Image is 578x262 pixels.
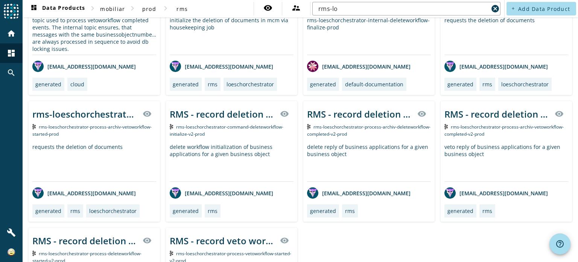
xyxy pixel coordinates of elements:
[32,61,136,72] div: [EMAIL_ADDRESS][DOMAIN_NAME]
[345,207,355,215] div: rms
[170,61,273,72] div: [EMAIL_ADDRESS][DOMAIN_NAME]
[100,5,125,12] span: mobiliar
[208,207,218,215] div: rms
[32,143,156,181] div: requests the deletion of documents
[170,187,273,199] div: [EMAIL_ADDRESS][DOMAIN_NAME]
[263,3,272,12] mat-icon: visibility
[29,4,38,13] mat-icon: dashboard
[4,4,19,19] img: spoud-logo.svg
[307,108,413,120] div: RMS - record deletion workflow - rms-loeschorchestrator-process-archiv-deleteworkflow-completed-v...
[227,81,274,88] div: loeschorchestrator
[444,61,456,72] img: avatar
[29,4,85,13] span: Data Products
[482,81,492,88] div: rms
[170,143,294,181] div: delete workflow initialization of business applications for a given business object
[345,81,403,88] div: default-documentation
[137,2,161,15] button: prod
[482,207,492,215] div: rms
[170,2,194,15] button: rms
[292,3,301,12] mat-icon: supervisor_account
[447,207,473,215] div: generated
[35,81,61,88] div: generated
[32,61,44,72] img: avatar
[89,207,137,215] div: loeschorchestrator
[128,4,137,13] mat-icon: chevron_right
[8,248,15,256] img: af918c374769b9f2fc363c81ec7e3749
[318,4,488,13] input: Search (% or * for wildcards)
[208,81,218,88] div: rms
[142,5,156,12] span: prod
[444,61,548,72] div: [EMAIL_ADDRESS][DOMAIN_NAME]
[444,124,448,129] img: Kafka Topic: rms-loeschorchestrator-process-archiv-vetoworkflow-completed-v2-prod
[7,29,16,38] mat-icon: home
[501,81,549,88] div: loeschorchestrator
[32,187,136,199] div: [EMAIL_ADDRESS][DOMAIN_NAME]
[32,124,152,137] span: Kafka Topic: rms-loeschorchestrator-process-archiv-vetoworkflow-started-prod
[170,124,283,137] span: Kafka Topic: rms-loeschorchestrator-command-deleteworkflow-initialize-v2-prod
[170,17,294,55] div: initialize the deletion of documents in mcm via housekeeping job
[35,207,61,215] div: generated
[307,143,431,181] div: delete reply of business applications for a given business object
[444,108,550,120] div: RMS - record deletion workflow - rms-loeschorchestrator-process-archiv-vetoworkflow-completed-v2-...
[32,187,44,199] img: avatar
[173,207,199,215] div: generated
[447,81,473,88] div: generated
[32,17,156,55] div: topic used to process vetoworkflow completed events. The internal topic ensures, that messages wi...
[143,236,152,245] mat-icon: visibility
[307,61,318,72] img: avatar
[555,109,564,118] mat-icon: visibility
[170,234,275,247] div: RMS - record veto workflow - rms-loeschorchestrator-process-deleteworkflow-started-v2-_stage_
[170,251,173,256] img: Kafka Topic: rms-loeschorchestrator-process-vetoworkflow-started-v2-prod
[307,187,318,199] img: avatar
[32,251,36,256] img: Kafka Topic: rms-loeschorchestrator-process-deleteworkflow-started-v2-prod
[170,124,173,129] img: Kafka Topic: rms-loeschorchestrator-command-deleteworkflow-initialize-v2-prod
[490,3,500,14] button: Clear
[307,17,431,55] div: rms-loeschorchestrator-internal-deleteworkflow-finalize-prod
[444,187,548,199] div: [EMAIL_ADDRESS][DOMAIN_NAME]
[176,5,188,12] span: rms
[444,124,564,137] span: Kafka Topic: rms-loeschorchestrator-process-archiv-vetoworkflow-completed-v2-prod
[32,234,138,247] div: RMS - record deletion workflow - rms-loeschorchestrator-process-deleteworkflow-started-v2-_stage_
[307,124,310,129] img: Kafka Topic: rms-loeschorchestrator-process-archiv-deleteworkflow-completed-v2-prod
[7,228,16,237] mat-icon: build
[170,108,275,120] div: RMS - record deletion workflow - rms-loeschorchestrator-command-deleteworkflow-initialize-v2-_stage_
[97,2,128,15] button: mobiliar
[88,4,97,13] mat-icon: chevron_right
[170,61,181,72] img: avatar
[7,49,16,58] mat-icon: dashboard
[280,109,289,118] mat-icon: visibility
[70,207,80,215] div: rms
[310,81,336,88] div: generated
[511,6,515,11] mat-icon: add
[417,109,426,118] mat-icon: visibility
[491,4,500,13] mat-icon: cancel
[310,207,336,215] div: generated
[307,187,411,199] div: [EMAIL_ADDRESS][DOMAIN_NAME]
[7,68,16,77] mat-icon: search
[444,17,568,55] div: requests the deletion of documents
[444,187,456,199] img: avatar
[555,239,564,248] mat-icon: help_outline
[280,236,289,245] mat-icon: visibility
[518,5,570,12] span: Add Data Product
[444,143,568,181] div: veto reply of business applications for a given business object
[161,4,170,13] mat-icon: chevron_right
[70,81,84,88] div: cloud
[173,81,199,88] div: generated
[26,2,88,15] button: Data Products
[170,187,181,199] img: avatar
[307,61,411,72] div: [EMAIL_ADDRESS][DOMAIN_NAME]
[307,124,430,137] span: Kafka Topic: rms-loeschorchestrator-process-archiv-deleteworkflow-completed-v2-prod
[507,2,576,15] button: Add Data Product
[32,124,36,129] img: Kafka Topic: rms-loeschorchestrator-process-archiv-vetoworkflow-started-prod
[32,108,138,120] div: rms-loeschorchestrator-process-archiv-vetoworkflow-started-_stage_
[143,109,152,118] mat-icon: visibility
